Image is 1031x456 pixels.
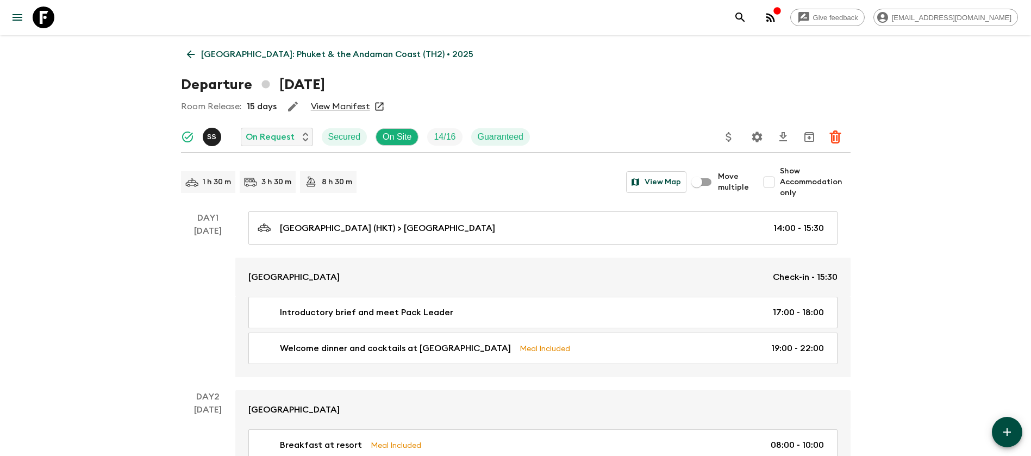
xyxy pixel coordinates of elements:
[203,131,223,140] span: Sasivimol Suksamai
[246,130,295,143] p: On Request
[773,306,824,319] p: 17:00 - 18:00
[201,48,473,61] p: [GEOGRAPHIC_DATA]: Phuket & the Andaman Coast (TH2) • 2025
[181,130,194,143] svg: Synced Successfully
[181,74,325,96] h1: Departure [DATE]
[280,342,511,355] p: Welcome dinner and cocktails at [GEOGRAPHIC_DATA]
[718,126,740,148] button: Update Price, Early Bird Discount and Costs
[181,211,235,224] p: Day 1
[371,439,421,451] p: Meal Included
[729,7,751,28] button: search adventures
[886,14,1017,22] span: [EMAIL_ADDRESS][DOMAIN_NAME]
[746,126,768,148] button: Settings
[248,271,340,284] p: [GEOGRAPHIC_DATA]
[824,126,846,148] button: Delete
[478,130,524,143] p: Guaranteed
[181,43,479,65] a: [GEOGRAPHIC_DATA]: Phuket & the Andaman Coast (TH2) • 2025
[322,128,367,146] div: Secured
[311,101,370,112] a: View Manifest
[771,342,824,355] p: 19:00 - 22:00
[261,177,291,188] p: 3 h 30 m
[248,211,838,245] a: [GEOGRAPHIC_DATA] (HKT) > [GEOGRAPHIC_DATA]14:00 - 15:30
[280,439,362,452] p: Breakfast at resort
[771,439,824,452] p: 08:00 - 10:00
[322,177,352,188] p: 8 h 30 m
[280,222,495,235] p: [GEOGRAPHIC_DATA] (HKT) > [GEOGRAPHIC_DATA]
[434,130,455,143] p: 14 / 16
[328,130,361,143] p: Secured
[235,390,851,429] a: [GEOGRAPHIC_DATA]
[383,130,411,143] p: On Site
[181,390,235,403] p: Day 2
[807,14,864,22] span: Give feedback
[626,171,686,193] button: View Map
[773,222,824,235] p: 14:00 - 15:30
[780,166,851,198] span: Show Accommodation only
[718,171,749,193] span: Move multiple
[203,128,223,146] button: SS
[790,9,865,26] a: Give feedback
[7,7,28,28] button: menu
[280,306,453,319] p: Introductory brief and meet Pack Leader
[194,224,222,377] div: [DATE]
[235,258,851,297] a: [GEOGRAPHIC_DATA]Check-in - 15:30
[181,100,241,113] p: Room Release:
[772,126,794,148] button: Download CSV
[247,100,277,113] p: 15 days
[427,128,462,146] div: Trip Fill
[773,271,838,284] p: Check-in - 15:30
[873,9,1018,26] div: [EMAIL_ADDRESS][DOMAIN_NAME]
[207,133,216,141] p: S S
[248,333,838,364] a: Welcome dinner and cocktails at [GEOGRAPHIC_DATA]Meal Included19:00 - 22:00
[798,126,820,148] button: Archive (Completed, Cancelled or Unsynced Departures only)
[248,297,838,328] a: Introductory brief and meet Pack Leader17:00 - 18:00
[203,177,231,188] p: 1 h 30 m
[248,403,340,416] p: [GEOGRAPHIC_DATA]
[376,128,418,146] div: On Site
[520,342,570,354] p: Meal Included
